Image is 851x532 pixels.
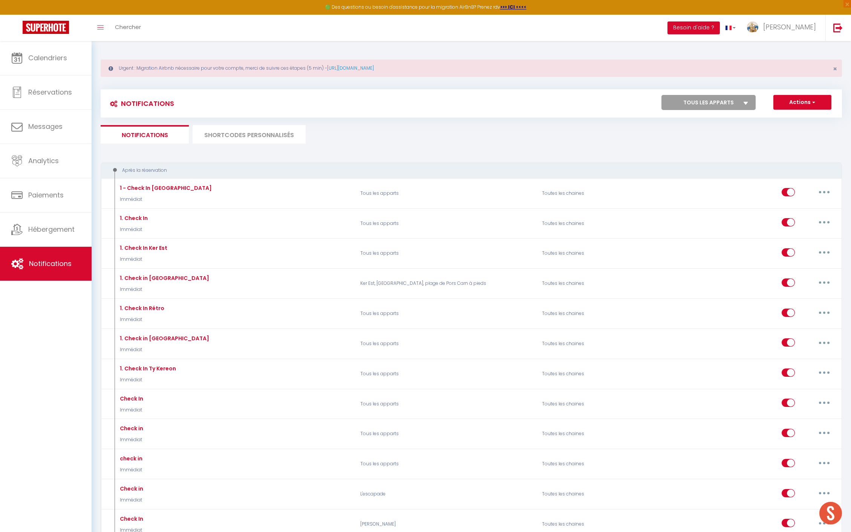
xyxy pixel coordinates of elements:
div: 1. Check In Rétro [118,304,164,312]
div: Urgent : Migration Airbnb nécessaire pour votre compte, merci de suivre ces étapes (5 min) - [101,60,842,77]
div: Toutes les chaines [537,243,658,264]
div: Après la réservation [108,167,820,174]
p: Immédiat [118,316,164,323]
p: Tous les apparts [355,393,537,415]
div: 1. Check In Ty Kereon [118,364,176,373]
p: Immédiat [118,196,212,203]
span: Réservations [28,87,72,97]
div: 1. Check in [GEOGRAPHIC_DATA] [118,274,209,282]
p: Tous les apparts [355,212,537,234]
button: Actions [773,95,831,110]
p: Tous les apparts [355,333,537,355]
div: Toutes les chaines [537,182,658,204]
a: Chercher [109,15,147,41]
div: Toutes les chaines [537,212,658,234]
div: Check In [118,515,143,523]
span: Analytics [28,156,59,165]
p: Tous les apparts [355,243,537,264]
a: ... [PERSON_NAME] [741,15,825,41]
p: Tous les apparts [355,303,537,325]
div: Toutes les chaines [537,453,658,475]
img: ... [747,21,758,33]
img: logout [833,23,843,32]
div: Toutes les chaines [537,423,658,445]
div: Ouvrir le chat [819,502,842,524]
div: 1. Check In [118,214,148,222]
a: >>> ICI <<<< [500,4,527,10]
div: Toutes les chaines [537,333,658,355]
span: Calendriers [28,53,67,63]
p: Ker Est, [GEOGRAPHIC_DATA], plage de Pors Carn à pieds [355,273,537,295]
p: Tous les apparts [355,423,537,445]
p: Immédiat [118,256,167,263]
h3: Notifications [106,95,174,112]
span: Notifications [29,259,72,268]
button: Close [833,66,837,72]
div: Toutes les chaines [537,483,658,505]
div: 1 - Check In [GEOGRAPHIC_DATA] [118,184,212,192]
p: Tous les apparts [355,453,537,475]
div: Toutes les chaines [537,303,658,325]
p: L'escapade [355,483,537,505]
p: Immédiat [118,466,142,474]
span: Hébergement [28,225,75,234]
p: Tous les apparts [355,363,537,385]
li: Notifications [101,125,189,144]
p: Immédiat [118,407,143,414]
span: × [833,64,837,73]
div: Toutes les chaines [537,273,658,295]
a: [URL][DOMAIN_NAME] [327,65,374,71]
li: SHORTCODES PERSONNALISÉS [193,125,306,144]
span: Messages [28,122,63,131]
p: Immédiat [118,286,209,293]
p: Immédiat [118,226,148,233]
span: [PERSON_NAME] [763,22,816,32]
div: Check in [118,485,143,493]
p: Immédiat [118,497,143,504]
button: Besoin d'aide ? [667,21,720,34]
div: Toutes les chaines [537,363,658,385]
p: Immédiat [118,346,209,353]
div: 1. Check In Ker Est [118,244,167,252]
p: Immédiat [118,436,143,443]
p: Immédiat [118,376,176,384]
div: check in [118,454,142,463]
div: 1. Check in [GEOGRAPHIC_DATA] [118,334,209,342]
div: Check In [118,394,143,403]
div: Toutes les chaines [537,393,658,415]
span: Paiements [28,190,64,200]
div: Check in [118,424,143,433]
span: Chercher [115,23,141,31]
img: Super Booking [23,21,69,34]
p: Tous les apparts [355,182,537,204]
